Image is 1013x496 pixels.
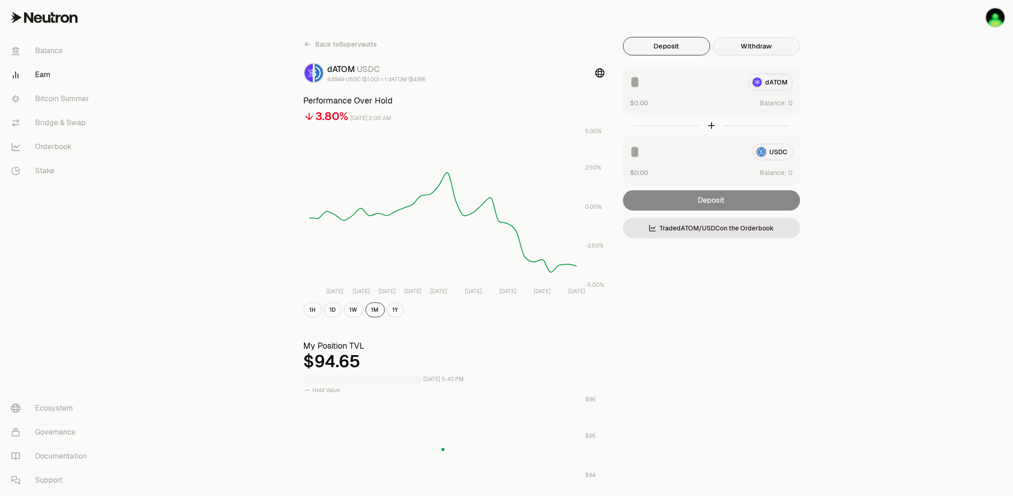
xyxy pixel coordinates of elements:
button: Deposit [623,37,710,55]
span: Hold Value [313,387,341,394]
img: Cosmos [986,8,1005,27]
tspan: [DATE] [568,288,585,296]
tspan: [DATE] [326,288,343,296]
tspan: [DATE] [404,288,421,296]
a: Earn [4,63,100,87]
h3: Performance Over Hold [304,94,605,107]
a: TradedATOM/USDCon the Orderbook [623,218,800,238]
button: Withdraw [713,37,800,55]
button: 1W [344,302,364,317]
div: [DATE] 2:00 AM [351,113,392,124]
tspan: $96 [585,396,595,403]
tspan: -5.00% [585,281,604,289]
button: 1D [324,302,342,317]
tspan: [DATE] [352,288,369,296]
tspan: [DATE] [464,288,481,296]
tspan: [DATE] [533,288,551,296]
button: $0.00 [630,168,648,177]
div: 4.8949 USDC ($1.00) = 1 dATOM ($4.89) [328,76,426,83]
button: 1H [304,302,322,317]
a: Bitcoin Summer [4,87,100,111]
div: $94.65 [304,352,605,371]
div: [DATE] 5:43 PM [424,374,464,385]
a: Bridge & Swap [4,111,100,135]
img: USDC Logo [315,64,323,82]
a: Orderbook [4,135,100,159]
tspan: $95 [585,432,596,440]
img: dATOM Logo [305,64,313,82]
tspan: 5.00% [585,127,602,135]
a: Balance [4,39,100,63]
tspan: $94 [585,472,595,479]
tspan: [DATE] [499,288,516,296]
span: Back to Supervaults [316,40,378,49]
tspan: 0.00% [585,203,602,211]
button: 1Y [387,302,404,317]
a: Governance [4,420,100,444]
a: Back toSupervaults [304,37,378,52]
button: 1M [366,302,385,317]
a: Stake [4,159,100,183]
tspan: 2.50% [585,164,601,171]
tspan: -2.50% [585,242,604,250]
tspan: [DATE] [430,288,447,296]
div: dATOM [328,63,426,76]
a: Support [4,468,100,492]
span: Balance: [760,98,787,108]
h3: My Position TVL [304,339,605,352]
a: Documentation [4,444,100,468]
span: USDC [357,64,380,74]
div: 3.80% [316,109,349,124]
span: Balance: [760,168,787,177]
tspan: [DATE] [378,288,395,296]
button: $0.00 [630,98,648,108]
a: Ecosystem [4,396,100,420]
